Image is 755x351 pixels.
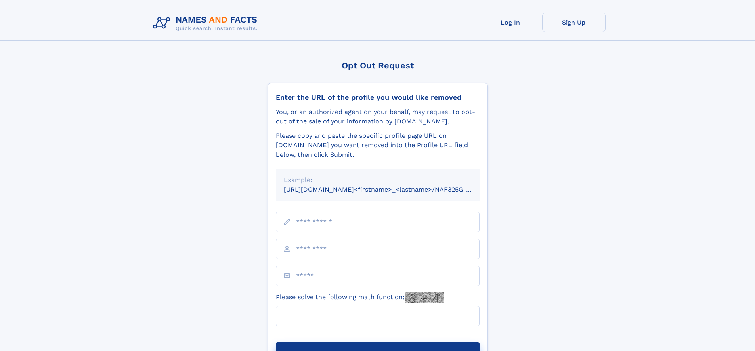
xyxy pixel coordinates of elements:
[284,186,495,193] small: [URL][DOMAIN_NAME]<firstname>_<lastname>/NAF325G-xxxxxxxx
[276,292,444,303] label: Please solve the following math function:
[276,93,480,102] div: Enter the URL of the profile you would like removed
[268,61,488,70] div: Opt Out Request
[276,107,480,126] div: You, or an authorized agent on your behalf, may request to opt-out of the sale of your informatio...
[479,13,542,32] a: Log In
[284,175,472,185] div: Example:
[542,13,606,32] a: Sign Up
[150,13,264,34] img: Logo Names and Facts
[276,131,480,159] div: Please copy and paste the specific profile page URL on [DOMAIN_NAME] you want removed into the Pr...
